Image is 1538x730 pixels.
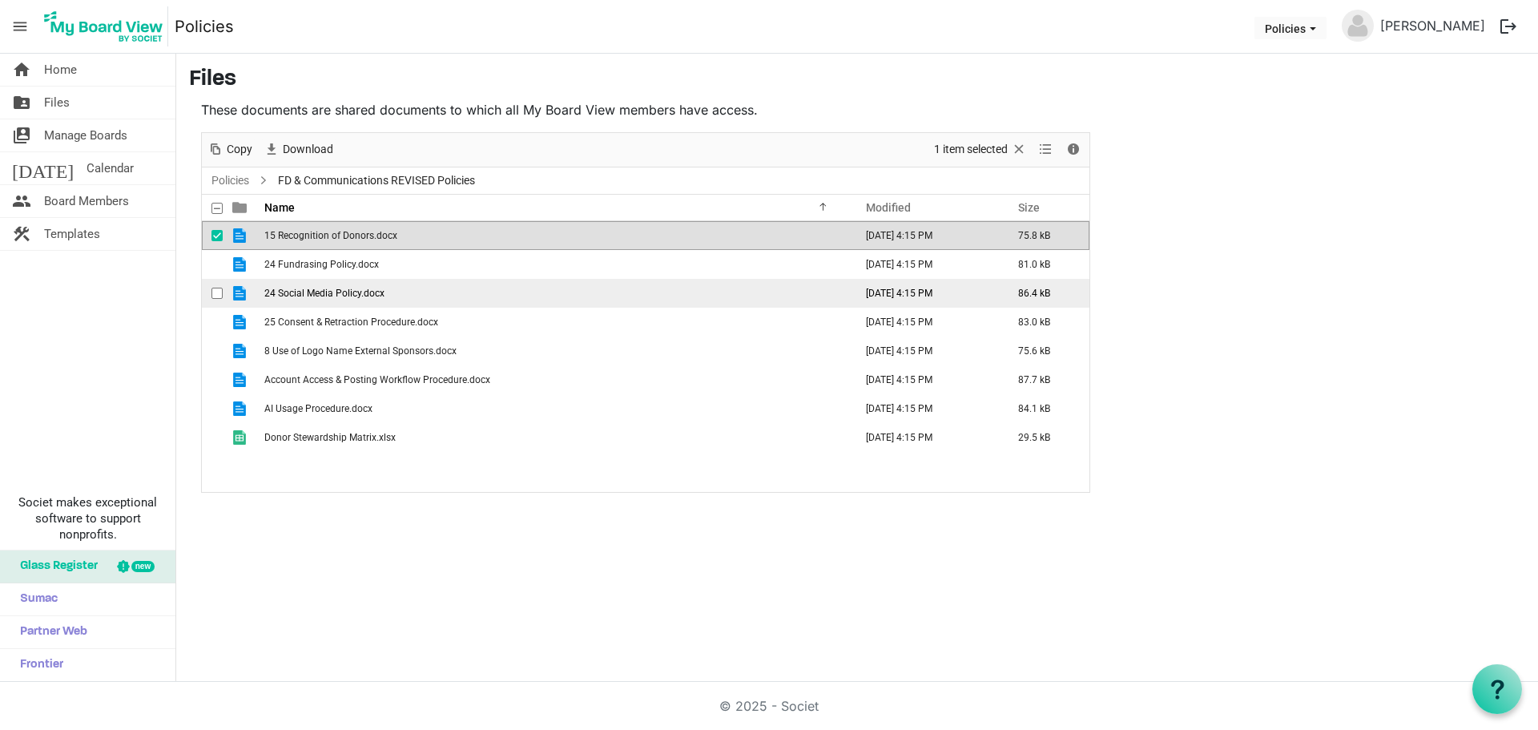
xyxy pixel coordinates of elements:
[12,616,87,648] span: Partner Web
[223,221,260,250] td: is template cell column header type
[866,201,911,214] span: Modified
[849,250,1001,279] td: October 06, 2025 4:15 PM column header Modified
[849,221,1001,250] td: October 06, 2025 4:15 PM column header Modified
[928,133,1033,167] div: Clear selection
[202,337,223,365] td: checkbox
[12,218,31,250] span: construction
[202,133,258,167] div: Copy
[1001,221,1089,250] td: 75.8 kB is template cell column header Size
[44,218,100,250] span: Templates
[5,11,35,42] span: menu
[264,288,384,299] span: 24 Social Media Policy.docx
[260,365,849,394] td: Account Access & Posting Workflow Procedure.docx is template cell column header Name
[202,423,223,452] td: checkbox
[264,345,457,357] span: 8 Use of Logo Name External Sponsors.docx
[223,423,260,452] td: is template cell column header type
[223,250,260,279] td: is template cell column header type
[202,365,223,394] td: checkbox
[260,337,849,365] td: 8 Use of Logo Name External Sponsors.docx is template cell column header Name
[1060,133,1087,167] div: Details
[932,139,1009,159] span: 1 item selected
[87,152,134,184] span: Calendar
[264,259,379,270] span: 24 Fundrasing Policy.docx
[719,698,819,714] a: © 2025 - Societ
[175,10,234,42] a: Policies
[1254,17,1327,39] button: Policies dropdownbutton
[260,394,849,423] td: AI Usage Procedure.docx is template cell column header Name
[1033,133,1060,167] div: View
[202,308,223,337] td: checkbox
[189,67,1525,94] h3: Files
[264,374,490,385] span: Account Access & Posting Workflow Procedure.docx
[202,221,223,250] td: checkbox
[849,279,1001,308] td: October 06, 2025 4:15 PM column header Modified
[223,308,260,337] td: is template cell column header type
[44,87,70,119] span: Files
[12,649,63,681] span: Frontier
[932,139,1030,159] button: Selection
[264,201,295,214] span: Name
[205,139,256,159] button: Copy
[223,365,260,394] td: is template cell column header type
[275,171,478,191] span: FD & Communications REVISED Policies
[225,139,254,159] span: Copy
[12,54,31,86] span: home
[264,432,396,443] span: Donor Stewardship Matrix.xlsx
[281,139,335,159] span: Download
[1492,10,1525,43] button: logout
[39,6,175,46] a: My Board View Logo
[223,279,260,308] td: is template cell column header type
[264,230,397,241] span: 15 Recognition of Donors.docx
[1036,139,1055,159] button: View dropdownbutton
[260,250,849,279] td: 24 Fundrasing Policy.docx is template cell column header Name
[12,152,74,184] span: [DATE]
[849,394,1001,423] td: October 06, 2025 4:15 PM column header Modified
[261,139,336,159] button: Download
[1001,308,1089,337] td: 83.0 kB is template cell column header Size
[208,171,252,191] a: Policies
[12,87,31,119] span: folder_shared
[1001,423,1089,452] td: 29.5 kB is template cell column header Size
[44,185,129,217] span: Board Members
[258,133,339,167] div: Download
[849,308,1001,337] td: October 06, 2025 4:15 PM column header Modified
[1063,139,1085,159] button: Details
[264,403,372,414] span: AI Usage Procedure.docx
[202,250,223,279] td: checkbox
[260,308,849,337] td: 25 Consent & Retraction Procedure.docx is template cell column header Name
[223,394,260,423] td: is template cell column header type
[131,561,155,572] div: new
[849,365,1001,394] td: October 06, 2025 4:15 PM column header Modified
[849,337,1001,365] td: October 06, 2025 4:15 PM column header Modified
[260,279,849,308] td: 24 Social Media Policy.docx is template cell column header Name
[7,494,168,542] span: Societ makes exceptional software to support nonprofits.
[1018,201,1040,214] span: Size
[1001,250,1089,279] td: 81.0 kB is template cell column header Size
[264,317,438,328] span: 25 Consent & Retraction Procedure.docx
[223,337,260,365] td: is template cell column header type
[1374,10,1492,42] a: [PERSON_NAME]
[12,119,31,151] span: switch_account
[849,423,1001,452] td: October 06, 2025 4:15 PM column header Modified
[44,54,77,86] span: Home
[12,551,98,583] span: Glass Register
[44,119,127,151] span: Manage Boards
[202,279,223,308] td: checkbox
[12,583,58,615] span: Sumac
[201,100,1090,119] p: These documents are shared documents to which all My Board View members have access.
[202,394,223,423] td: checkbox
[1001,337,1089,365] td: 75.6 kB is template cell column header Size
[260,423,849,452] td: Donor Stewardship Matrix.xlsx is template cell column header Name
[1001,394,1089,423] td: 84.1 kB is template cell column header Size
[260,221,849,250] td: 15 Recognition of Donors.docx is template cell column header Name
[39,6,168,46] img: My Board View Logo
[1001,279,1089,308] td: 86.4 kB is template cell column header Size
[12,185,31,217] span: people
[1001,365,1089,394] td: 87.7 kB is template cell column header Size
[1342,10,1374,42] img: no-profile-picture.svg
